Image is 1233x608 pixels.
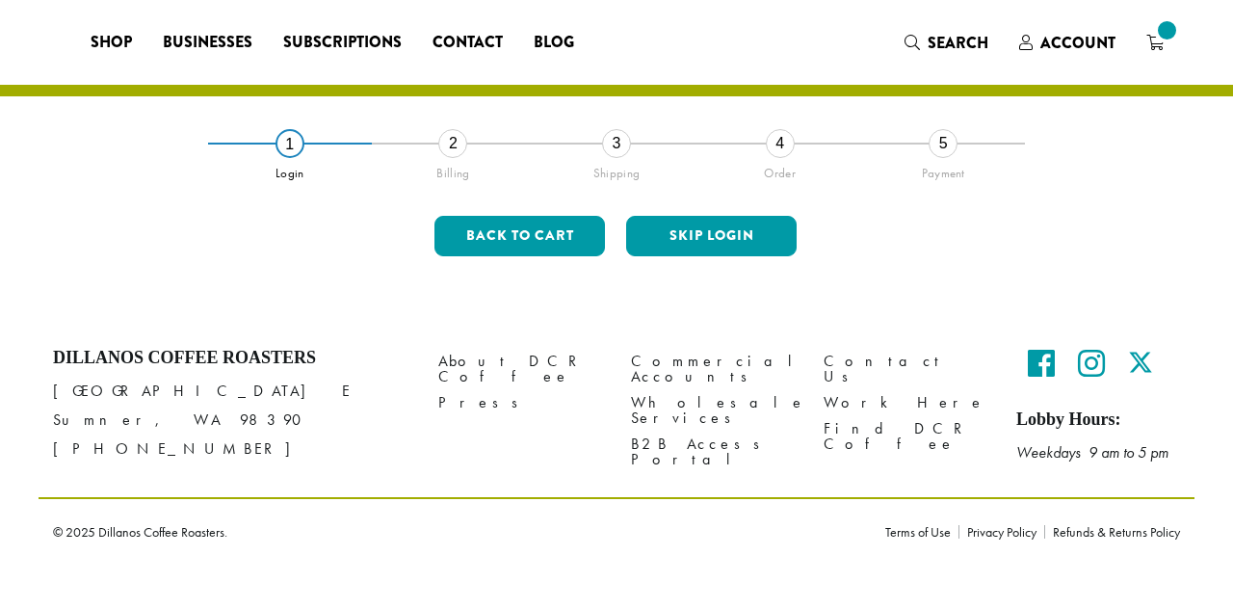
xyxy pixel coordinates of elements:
a: Press [438,390,602,416]
div: 4 [766,129,795,158]
span: Blog [534,31,574,55]
div: 5 [929,129,958,158]
a: About DCR Coffee [438,348,602,389]
p: © 2025 Dillanos Coffee Roasters. [53,525,856,539]
em: Weekdays 9 am to 5 pm [1016,442,1168,463]
button: Back to cart [434,216,605,256]
h4: Dillanos Coffee Roasters [53,348,409,369]
div: Login [208,158,372,181]
a: B2B Access Portal [631,432,795,473]
div: 2 [438,129,467,158]
span: Account [1040,32,1115,54]
span: Contact [433,31,503,55]
a: Subscriptions [268,27,417,58]
span: Businesses [163,31,252,55]
p: [GEOGRAPHIC_DATA] E Sumner, WA 98390 [PHONE_NUMBER] [53,377,409,463]
div: Billing [372,158,536,181]
span: Shop [91,31,132,55]
div: Order [698,158,862,181]
a: Contact [417,27,518,58]
a: Refunds & Returns Policy [1044,525,1180,539]
a: Privacy Policy [958,525,1044,539]
div: Shipping [535,158,698,181]
span: Search [928,32,988,54]
a: Contact Us [824,348,987,389]
div: 3 [602,129,631,158]
a: Wholesale Services [631,390,795,432]
a: Work Here [824,390,987,416]
a: Terms of Use [885,525,958,539]
a: Account [1004,27,1131,59]
h5: Lobby Hours: [1016,410,1180,431]
a: Shop [75,27,147,58]
a: Find DCR Coffee [824,416,987,458]
a: Commercial Accounts [631,348,795,389]
div: 1 [275,129,304,158]
div: Payment [861,158,1025,181]
a: Blog [518,27,590,58]
span: Subscriptions [283,31,402,55]
a: Search [889,27,1004,59]
button: Skip Login [626,216,797,256]
a: Businesses [147,27,268,58]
